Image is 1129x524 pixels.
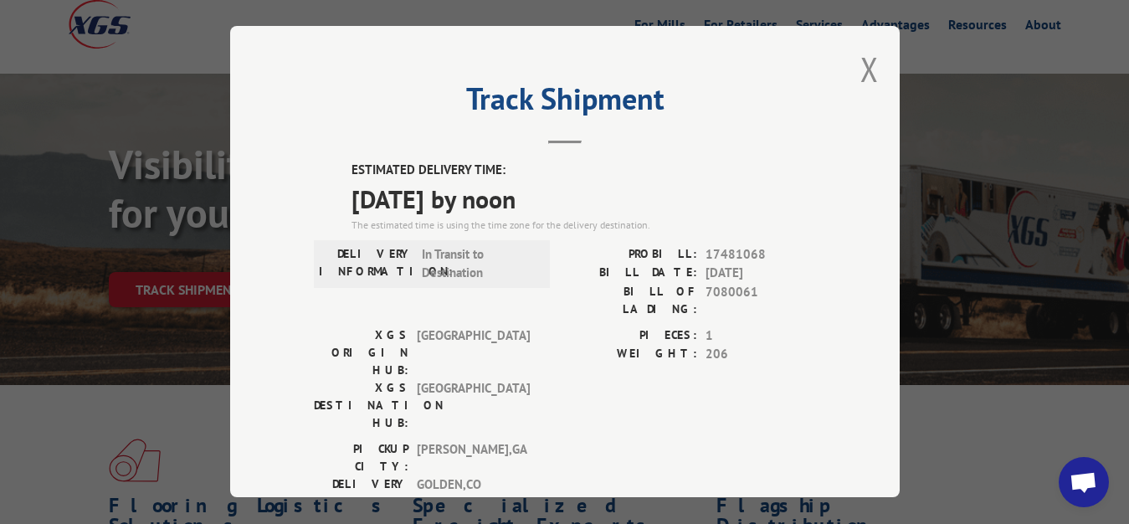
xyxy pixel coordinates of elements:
[565,283,697,318] label: BILL OF LADING:
[1059,457,1109,507] div: Open chat
[352,161,816,180] label: ESTIMATED DELIVERY TIME:
[314,440,408,475] label: PICKUP CITY:
[417,440,530,475] span: [PERSON_NAME] , GA
[417,379,530,432] span: [GEOGRAPHIC_DATA]
[314,475,408,511] label: DELIVERY CITY:
[314,87,816,119] h2: Track Shipment
[422,245,535,283] span: In Transit to Destination
[565,245,697,265] label: PROBILL:
[706,345,816,364] span: 206
[417,326,530,379] span: [GEOGRAPHIC_DATA]
[565,264,697,283] label: BILL DATE:
[565,345,697,364] label: WEIGHT:
[565,326,697,346] label: PIECES:
[352,180,816,218] span: [DATE] by noon
[352,218,816,233] div: The estimated time is using the time zone for the delivery destination.
[860,47,879,91] button: Close modal
[417,475,530,511] span: GOLDEN , CO
[706,326,816,346] span: 1
[314,326,408,379] label: XGS ORIGIN HUB:
[319,245,413,283] label: DELIVERY INFORMATION:
[706,245,816,265] span: 17481068
[706,264,816,283] span: [DATE]
[706,283,816,318] span: 7080061
[314,379,408,432] label: XGS DESTINATION HUB:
